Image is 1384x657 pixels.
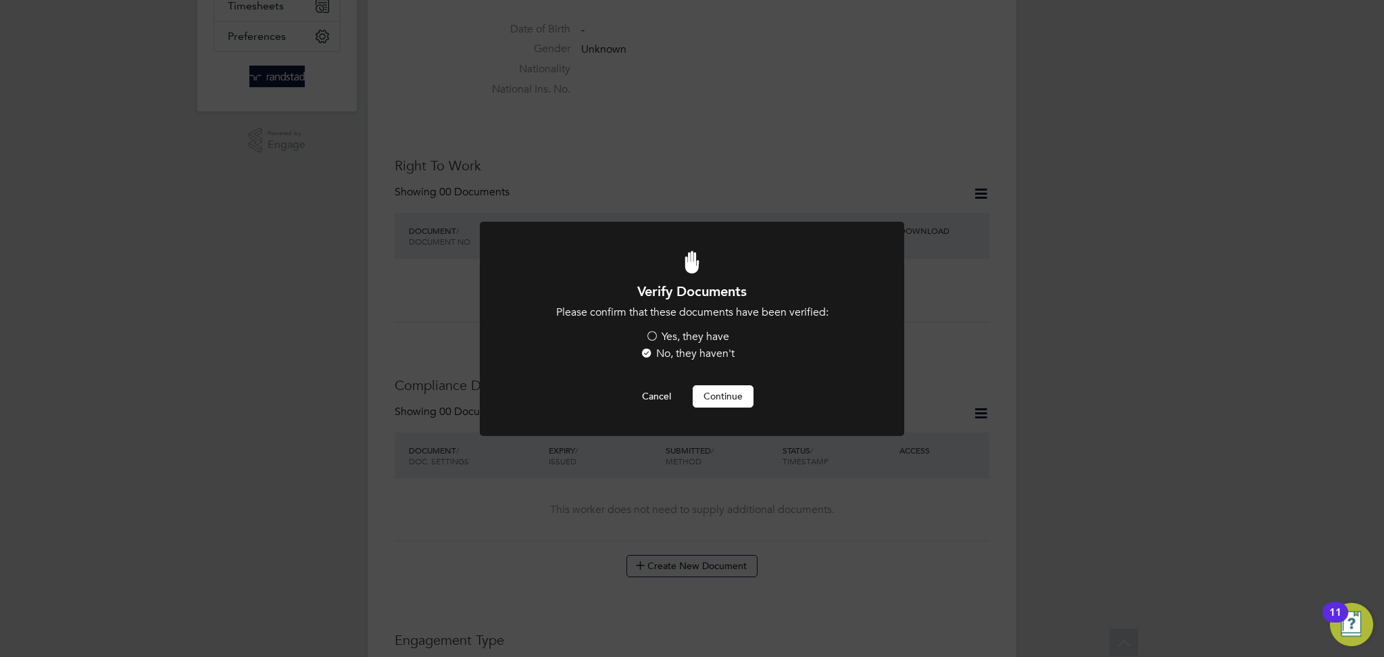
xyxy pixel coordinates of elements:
[645,330,729,344] label: Yes, they have
[516,306,868,320] p: Please confirm that these documents have been verified:
[693,385,753,407] button: Continue
[1329,612,1341,630] div: 11
[516,283,868,300] h1: Verify Documents
[640,347,735,361] label: No, they haven't
[1330,603,1373,646] button: Open Resource Center, 11 new notifications
[631,385,682,407] button: Cancel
